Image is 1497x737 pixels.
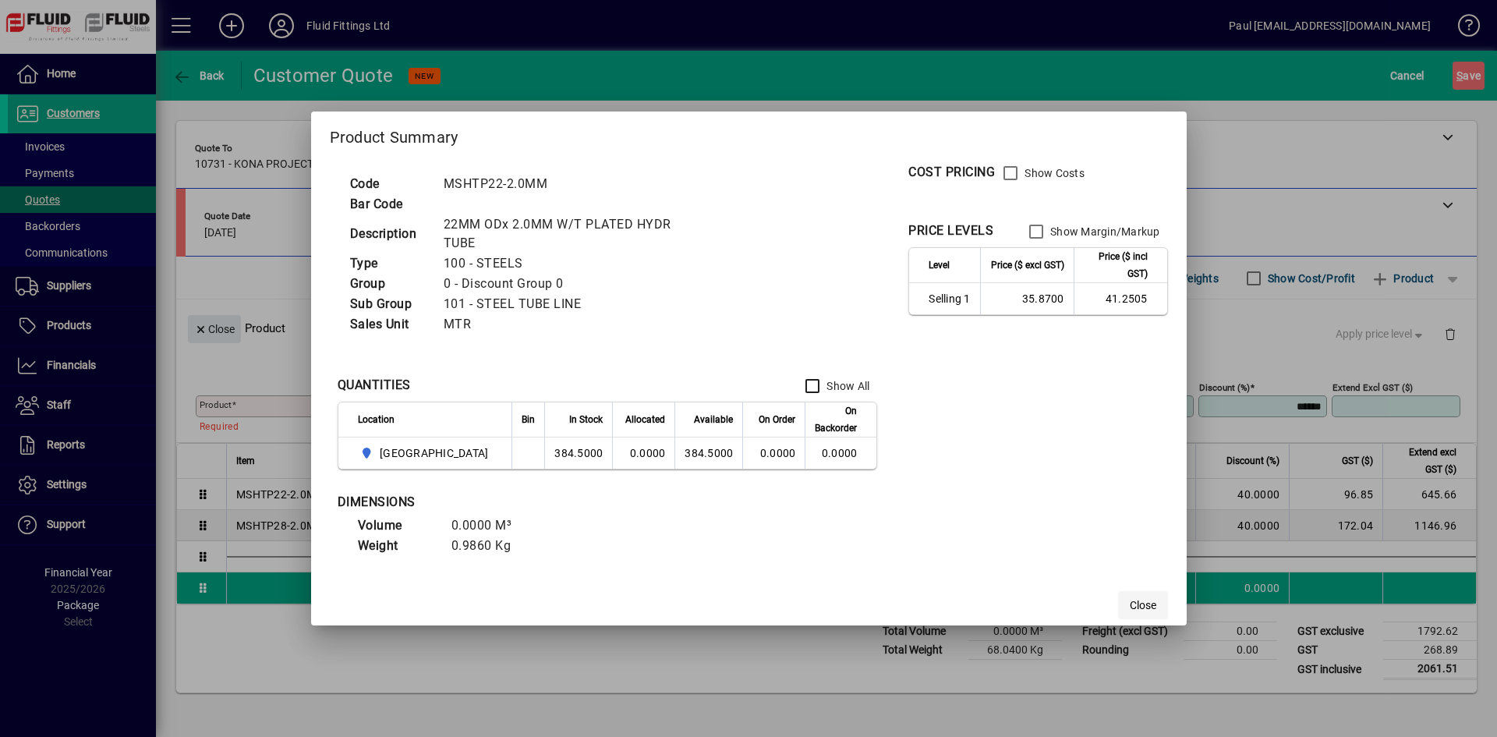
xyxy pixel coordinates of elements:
[350,516,444,536] td: Volume
[1047,224,1160,239] label: Show Margin/Markup
[342,314,436,335] td: Sales Unit
[908,163,995,182] div: COST PRICING
[929,257,950,274] span: Level
[612,438,674,469] td: 0.0000
[436,274,720,294] td: 0 - Discount Group 0
[338,493,727,512] div: DIMENSIONS
[1118,591,1168,619] button: Close
[569,411,603,428] span: In Stock
[1130,597,1156,614] span: Close
[694,411,733,428] span: Available
[991,257,1064,274] span: Price ($ excl GST)
[311,112,1187,157] h2: Product Summary
[342,174,436,194] td: Code
[759,411,795,428] span: On Order
[674,438,742,469] td: 384.5000
[358,411,395,428] span: Location
[342,214,436,253] td: Description
[380,445,488,461] span: [GEOGRAPHIC_DATA]
[1084,248,1148,282] span: Price ($ incl GST)
[625,411,665,428] span: Allocated
[342,294,436,314] td: Sub Group
[929,291,970,306] span: Selling 1
[908,221,993,240] div: PRICE LEVELS
[342,274,436,294] td: Group
[358,444,495,462] span: AUCKLAND
[815,402,857,437] span: On Backorder
[760,447,796,459] span: 0.0000
[823,378,869,394] label: Show All
[436,294,720,314] td: 101 - STEEL TUBE LINE
[1074,283,1167,314] td: 41.2505
[444,516,537,536] td: 0.0000 M³
[350,536,444,556] td: Weight
[1021,165,1085,181] label: Show Costs
[342,194,436,214] td: Bar Code
[436,214,720,253] td: 22MM ODx 2.0MM W/T PLATED HYDR TUBE
[436,253,720,274] td: 100 - STEELS
[980,283,1074,314] td: 35.8700
[805,438,876,469] td: 0.0000
[436,174,720,194] td: MSHTP22-2.0MM
[544,438,612,469] td: 384.5000
[342,253,436,274] td: Type
[338,376,411,395] div: QUANTITIES
[436,314,720,335] td: MTR
[444,536,537,556] td: 0.9860 Kg
[522,411,535,428] span: Bin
